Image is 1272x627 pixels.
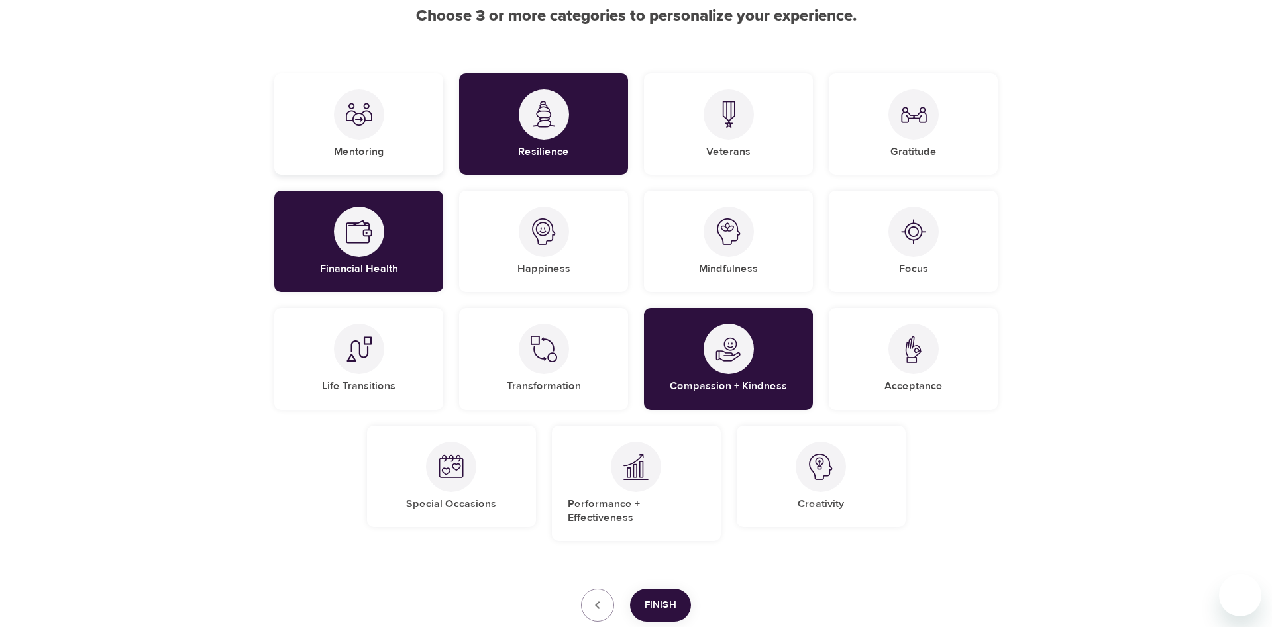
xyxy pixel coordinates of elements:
[459,73,628,175] div: ResilienceResilience
[829,73,998,175] div: GratitudeGratitude
[531,336,557,362] img: Transformation
[518,145,569,159] h5: Resilience
[699,262,758,276] h5: Mindfulness
[644,73,813,175] div: VeteransVeterans
[715,336,742,362] img: Compassion + Kindness
[1219,574,1261,616] iframe: Button to launch messaging window
[715,101,742,128] img: Veterans
[623,453,649,480] img: Performance + Effectiveness
[900,218,927,245] img: Focus
[346,218,372,245] img: Financial Health
[706,145,751,159] h5: Veterans
[644,308,813,409] div: Compassion + KindnessCompassion + Kindness
[645,597,676,614] span: Finish
[274,308,443,409] div: Life TransitionsLife Transitions
[670,379,787,393] h5: Compassion + Kindness
[644,191,813,292] div: MindfulnessMindfulness
[367,426,536,527] div: Special OccasionsSpecial Occasions
[884,379,943,393] h5: Acceptance
[322,379,396,393] h5: Life Transitions
[808,454,834,480] img: Creativity
[346,101,372,128] img: Mentoring
[531,101,557,128] img: Resilience
[346,336,372,362] img: Life Transitions
[459,191,628,292] div: HappinessHappiness
[507,379,581,393] h5: Transformation
[900,336,927,363] img: Acceptance
[517,262,570,276] h5: Happiness
[274,73,443,175] div: MentoringMentoring
[798,497,844,511] h5: Creativity
[899,262,928,276] h5: Focus
[829,308,998,409] div: AcceptanceAcceptance
[334,145,384,159] h5: Mentoring
[890,145,937,159] h5: Gratitude
[531,218,557,245] img: Happiness
[829,191,998,292] div: FocusFocus
[274,7,998,26] h2: Choose 3 or more categories to personalize your experience.
[406,497,496,511] h5: Special Occasions
[900,101,927,128] img: Gratitude
[737,426,906,527] div: CreativityCreativity
[552,426,721,542] div: Performance + EffectivenessPerformance + Effectiveness
[630,589,691,622] button: Finish
[715,218,742,245] img: Mindfulness
[274,191,443,292] div: Financial HealthFinancial Health
[320,262,398,276] h5: Financial Health
[438,454,464,480] img: Special Occasions
[459,308,628,409] div: TransformationTransformation
[568,497,705,526] h5: Performance + Effectiveness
